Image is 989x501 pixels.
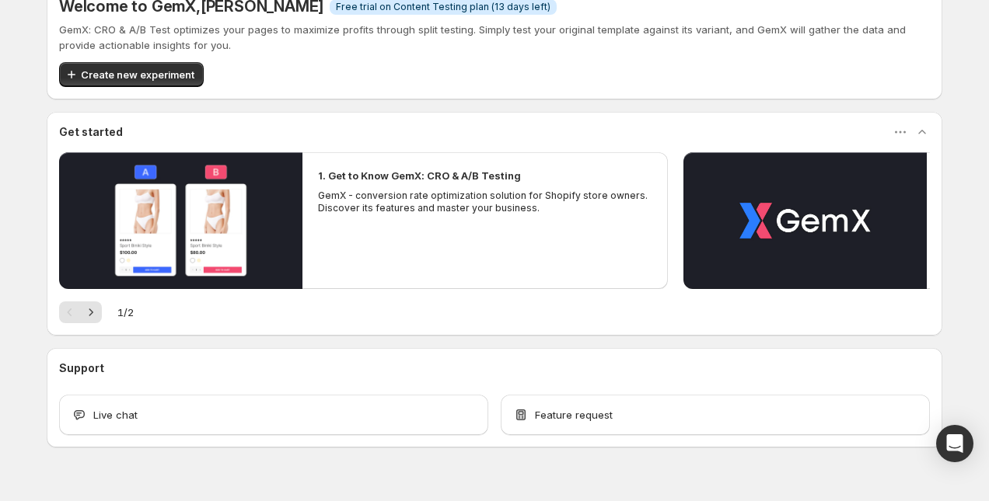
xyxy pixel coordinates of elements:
p: GemX: CRO & A/B Test optimizes your pages to maximize profits through split testing. Simply test ... [59,22,930,53]
span: Free trial on Content Testing plan (13 days left) [336,1,550,13]
h3: Get started [59,124,123,140]
span: Create new experiment [81,67,194,82]
div: Open Intercom Messenger [936,425,973,462]
button: Create new experiment [59,62,204,87]
span: Live chat [93,407,138,423]
span: 1 / 2 [117,304,134,320]
button: Next [80,301,102,323]
span: Feature request [535,407,613,423]
h3: Support [59,360,104,376]
button: Play video [59,152,302,289]
h2: 1. Get to Know GemX: CRO & A/B Testing [318,168,521,183]
nav: Pagination [59,301,102,323]
p: GemX - conversion rate optimization solution for Shopify store owners. Discover its features and ... [318,190,652,214]
button: Play video [683,152,927,289]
